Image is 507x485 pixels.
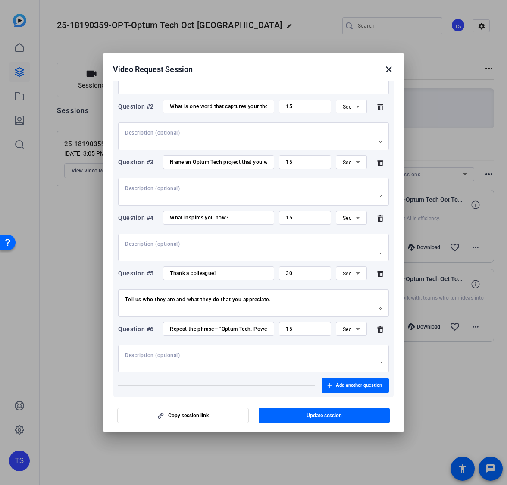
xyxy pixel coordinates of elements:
span: Sec [343,326,352,332]
input: Enter your question here [170,214,267,221]
div: Question #6 [118,324,158,334]
input: Enter your question here [170,159,267,166]
input: Time [286,159,324,166]
div: Video Request Session [113,64,394,75]
input: Enter your question here [170,325,267,332]
input: Enter your question here [170,103,267,110]
span: Sec [343,215,352,221]
div: Question #4 [118,213,158,223]
mat-icon: close [384,64,394,75]
span: Update session [307,412,342,419]
div: Question #3 [118,157,158,167]
button: Copy session link [117,408,249,423]
input: Time [286,103,324,110]
span: Add another question [336,382,382,389]
input: Enter your question here [170,270,267,277]
button: Update session [259,408,390,423]
button: Add another question [322,378,389,393]
span: Sec [343,104,352,110]
input: Time [286,214,324,221]
input: Time [286,270,324,277]
div: Question #5 [118,268,158,278]
input: Time [286,325,324,332]
div: Question #2 [118,101,158,112]
span: Sec [343,160,352,166]
span: Copy session link [168,412,209,419]
span: Sec [343,271,352,277]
